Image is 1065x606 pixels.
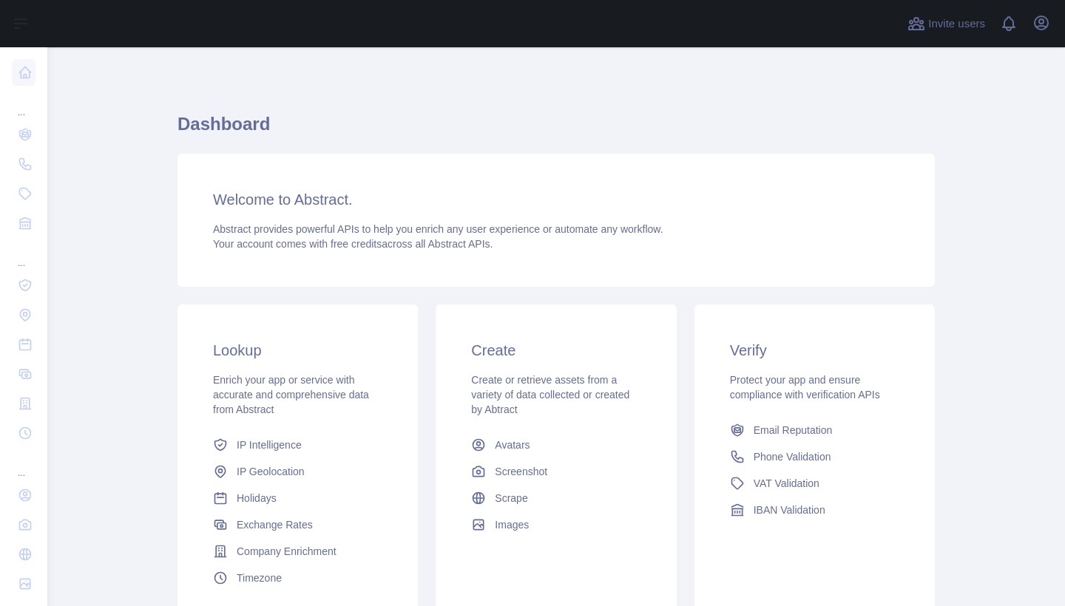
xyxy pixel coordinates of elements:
span: Abstract provides powerful APIs to help you enrich any user experience or automate any workflow. [213,223,663,235]
span: Holidays [237,491,277,505]
h3: Verify [730,340,899,361]
span: Protect your app and ensure compliance with verification APIs [730,374,880,401]
h3: Lookup [213,340,382,361]
button: Invite users [905,12,988,35]
span: IBAN Validation [754,503,825,517]
a: Avatars [465,432,646,458]
a: Email Reputation [724,417,905,443]
a: Timezone [207,565,388,591]
span: Company Enrichment [237,544,337,559]
span: Scrape [495,491,527,505]
span: IP Intelligence [237,438,302,452]
span: Images [495,517,529,532]
span: Phone Validation [754,449,831,464]
span: Screenshot [495,464,547,479]
a: IP Geolocation [207,458,388,485]
a: Holidays [207,485,388,511]
a: Screenshot [465,458,646,485]
div: ... [12,89,35,118]
h3: Welcome to Abstract. [213,189,899,210]
a: Scrape [465,485,646,511]
a: Images [465,511,646,538]
span: Your account comes with across all Abstract APIs. [213,238,493,250]
a: IP Intelligence [207,432,388,458]
a: Company Enrichment [207,538,388,565]
div: ... [12,239,35,269]
span: Timezone [237,571,282,585]
span: Email Reputation [754,423,833,438]
a: IBAN Validation [724,497,905,523]
div: ... [12,449,35,479]
span: Enrich your app or service with accurate and comprehensive data from Abstract [213,374,369,415]
span: Create or retrieve assets from a variety of data collected or created by Abtract [471,374,629,415]
h1: Dashboard [177,112,935,148]
a: Exchange Rates [207,511,388,538]
span: free credits [331,238,382,250]
span: Avatars [495,438,530,452]
span: IP Geolocation [237,464,305,479]
a: VAT Validation [724,470,905,497]
span: Invite users [928,16,985,33]
span: Exchange Rates [237,517,313,532]
span: VAT Validation [754,476,819,491]
a: Phone Validation [724,443,905,470]
h3: Create [471,340,640,361]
